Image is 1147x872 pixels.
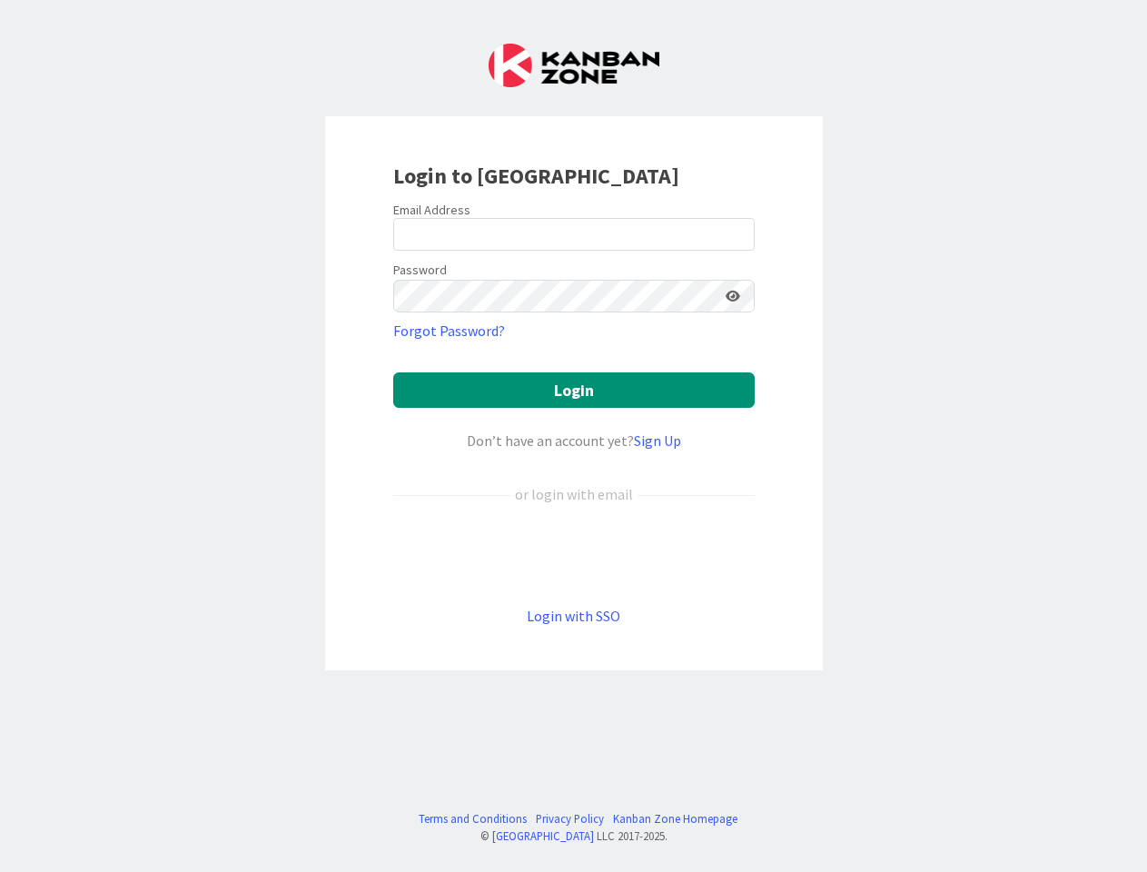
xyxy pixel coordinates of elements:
[489,44,659,87] img: Kanban Zone
[410,827,737,845] div: © LLC 2017- 2025 .
[393,320,505,342] a: Forgot Password?
[393,372,755,408] button: Login
[393,430,755,451] div: Don’t have an account yet?
[492,828,594,843] a: [GEOGRAPHIC_DATA]
[384,535,764,575] iframe: Sign in with Google Button
[393,202,470,218] label: Email Address
[634,431,681,450] a: Sign Up
[393,162,679,190] b: Login to [GEOGRAPHIC_DATA]
[527,607,620,625] a: Login with SSO
[393,261,447,280] label: Password
[419,810,527,827] a: Terms and Conditions
[613,810,737,827] a: Kanban Zone Homepage
[510,483,638,505] div: or login with email
[536,810,604,827] a: Privacy Policy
